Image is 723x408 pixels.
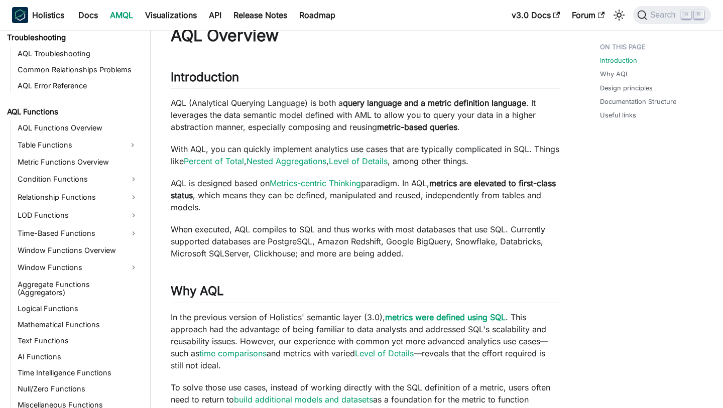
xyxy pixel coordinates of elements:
a: Roadmap [293,7,341,23]
a: LOD Functions [15,207,142,223]
button: Expand sidebar category 'Table Functions' [124,137,142,153]
a: build additional models and datasets [234,394,373,404]
kbd: ⌘ [681,10,691,19]
a: Nested Aggregations [247,156,326,166]
a: Introduction [600,56,637,65]
a: Window Functions Overview [15,243,142,257]
a: HolisticsHolistics [12,7,64,23]
a: Common Relationships Problems [15,63,142,77]
a: AQL Troubleshooting [15,47,142,61]
a: Time-Based Functions [15,225,142,241]
a: Logical Functions [15,302,142,316]
a: Docs [72,7,104,23]
a: AQL Functions [4,105,142,119]
p: When executed, AQL compiles to SQL and thus works with most databases that use SQL. Currently sup... [171,223,560,259]
a: Documentation Structure [600,97,676,106]
a: Condition Functions [15,171,142,187]
a: Table Functions [15,137,124,153]
h2: Why AQL [171,284,560,303]
a: AQL Functions Overview [15,121,142,135]
button: Search (Command+K) [633,6,711,24]
a: Level of Details [355,348,414,358]
a: Design principles [600,83,653,93]
a: Metric Functions Overview [15,155,142,169]
a: AI Functions [15,350,142,364]
button: Switch between dark and light mode (currently light mode) [611,7,627,23]
a: AQL Error Reference [15,79,142,93]
a: Why AQL [600,69,629,79]
a: Useful links [600,110,636,120]
p: AQL (Analytical Querying Language) is both a . It leverages the data semantic model defined with ... [171,97,560,133]
h1: AQL Overview [171,26,560,46]
strong: query language and a metric definition language [343,98,526,108]
a: metrics were defined using SQL [385,312,506,322]
a: API [203,7,227,23]
a: Visualizations [139,7,203,23]
a: Release Notes [227,7,293,23]
a: Null/Zero Functions [15,382,142,396]
a: Aggregate Functions (Aggregators) [15,278,142,300]
p: In the previous version of Holistics' semantic layer (3.0), . This approach had the advantage of ... [171,311,560,371]
a: Troubleshooting [4,31,142,45]
a: Window Functions [15,259,142,276]
a: Metrics-centric Thinking [270,178,361,188]
p: With AQL, you can quickly implement analytics use cases that are typically complicated in SQL. Th... [171,143,560,167]
a: Time Intelligence Functions [15,366,142,380]
a: AMQL [104,7,139,23]
strong: metric-based queries [377,122,457,132]
a: Level of Details [329,156,388,166]
a: Forum [566,7,611,23]
b: Holistics [32,9,64,21]
a: Mathematical Functions [15,318,142,332]
h2: Introduction [171,70,560,89]
a: v3.0 Docs [506,7,566,23]
a: time comparisons [199,348,267,358]
img: Holistics [12,7,28,23]
a: Percent of Total [184,156,244,166]
p: AQL is designed based on paradigm. In AQL, , which means they can be defined, manipulated and reu... [171,177,560,213]
a: Text Functions [15,334,142,348]
kbd: K [694,10,704,19]
span: Search [647,11,682,20]
a: Relationship Functions [15,189,142,205]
